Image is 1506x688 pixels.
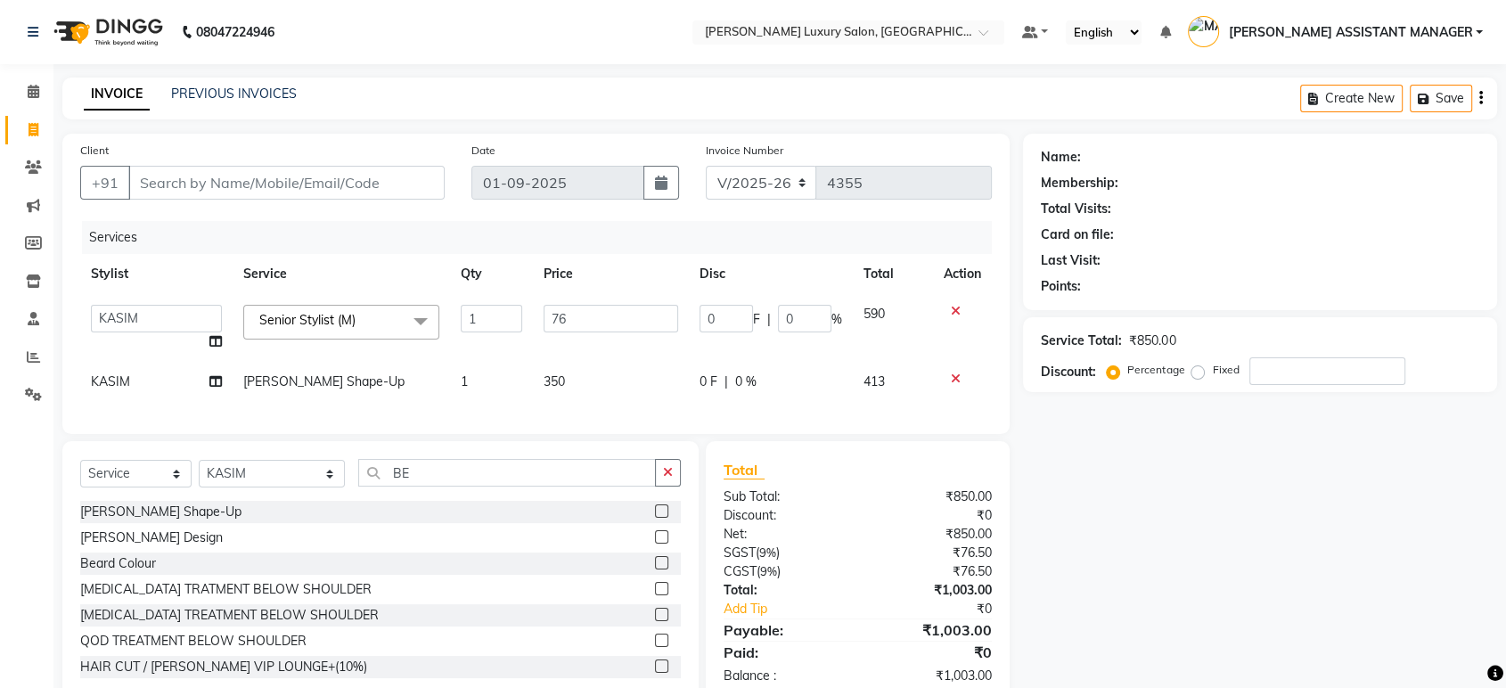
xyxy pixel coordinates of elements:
[1188,16,1219,47] img: MADHAPUR ASSISTANT MANAGER
[863,373,885,389] span: 413
[724,461,765,479] span: Total
[80,580,372,599] div: [MEDICAL_DATA] TRATMENT BELOW SHOULDER
[853,254,934,294] th: Total
[233,254,450,294] th: Service
[724,373,728,391] span: |
[1041,363,1096,381] div: Discount:
[1041,200,1111,218] div: Total Visits:
[450,254,533,294] th: Qty
[1041,225,1114,244] div: Card on file:
[767,310,771,329] span: |
[243,373,405,389] span: [PERSON_NAME] Shape-Up
[710,562,858,581] div: ( )
[710,667,858,685] div: Balance :
[80,528,223,547] div: [PERSON_NAME] Design
[84,78,150,111] a: INVOICE
[858,619,1006,641] div: ₹1,003.00
[128,166,445,200] input: Search by Name/Mobile/Email/Code
[710,581,858,600] div: Total:
[45,7,168,57] img: logo
[735,373,757,391] span: 0 %
[858,506,1006,525] div: ₹0
[259,312,356,328] span: Senior Stylist (M)
[858,642,1006,663] div: ₹0
[82,221,1005,254] div: Services
[710,642,858,663] div: Paid:
[80,658,367,676] div: HAIR CUT / [PERSON_NAME] VIP LOUNGE+(10%)
[863,306,885,322] span: 590
[1127,362,1184,378] label: Percentage
[689,254,853,294] th: Disc
[724,563,757,579] span: CGST
[461,373,468,389] span: 1
[471,143,495,159] label: Date
[710,600,882,618] a: Add Tip
[1041,277,1081,296] div: Points:
[858,562,1006,581] div: ₹76.50
[858,544,1006,562] div: ₹76.50
[80,254,233,294] th: Stylist
[1228,23,1472,42] span: [PERSON_NAME] ASSISTANT MANAGER
[710,525,858,544] div: Net:
[759,545,776,560] span: 9%
[700,373,717,391] span: 0 F
[710,544,858,562] div: ( )
[1041,174,1118,192] div: Membership:
[80,554,156,573] div: Beard Colour
[882,600,1005,618] div: ₹0
[358,459,656,487] input: Search or Scan
[706,143,783,159] label: Invoice Number
[858,525,1006,544] div: ₹850.00
[171,86,297,102] a: PREVIOUS INVOICES
[858,667,1006,685] div: ₹1,003.00
[760,564,777,578] span: 9%
[80,632,307,651] div: QOD TREATMENT BELOW SHOULDER
[858,487,1006,506] div: ₹850.00
[1410,85,1472,112] button: Save
[80,166,130,200] button: +91
[1129,332,1175,350] div: ₹850.00
[196,7,274,57] b: 08047224946
[80,143,109,159] label: Client
[80,606,379,625] div: [MEDICAL_DATA] TREATMENT BELOW SHOULDER
[753,310,760,329] span: F
[724,545,756,561] span: SGST
[1041,332,1122,350] div: Service Total:
[831,310,842,329] span: %
[933,254,992,294] th: Action
[1300,85,1403,112] button: Create New
[91,373,130,389] span: KASIM
[1041,148,1081,167] div: Name:
[710,487,858,506] div: Sub Total:
[356,312,364,328] a: x
[858,581,1006,600] div: ₹1,003.00
[1041,251,1101,270] div: Last Visit:
[544,373,565,389] span: 350
[533,254,688,294] th: Price
[1212,362,1239,378] label: Fixed
[710,506,858,525] div: Discount:
[80,503,241,521] div: [PERSON_NAME] Shape-Up
[710,619,858,641] div: Payable:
